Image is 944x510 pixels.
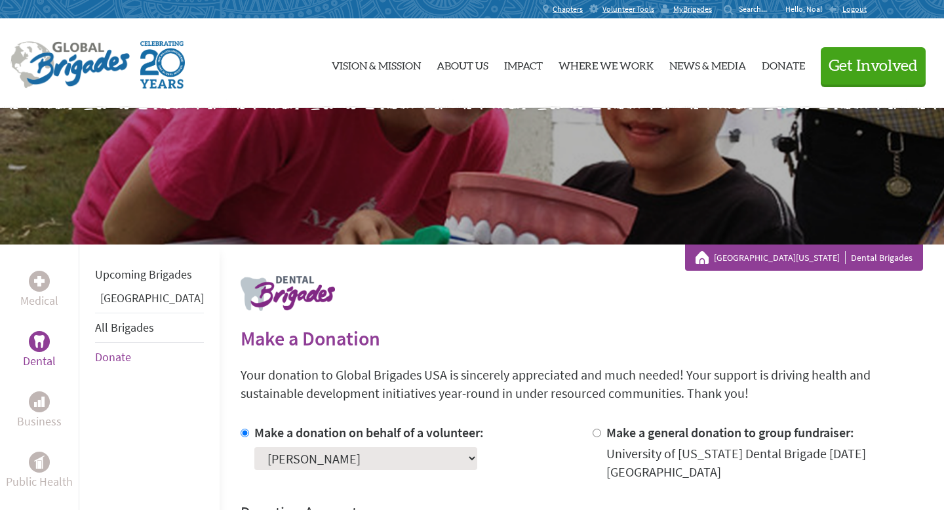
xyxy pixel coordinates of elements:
img: logo-dental.png [241,276,335,311]
label: Make a donation on behalf of a volunteer: [254,424,484,441]
a: Donate [762,29,805,98]
p: Hello, Noa! [785,4,829,14]
a: About Us [437,29,488,98]
a: Upcoming Brigades [95,267,192,282]
a: [GEOGRAPHIC_DATA] [100,290,204,305]
input: Search... [739,4,776,14]
img: Dental [34,335,45,347]
p: Medical [20,292,58,310]
button: Get Involved [821,47,926,85]
span: Chapters [553,4,583,14]
div: Medical [29,271,50,292]
img: Business [34,397,45,407]
a: Logout [829,4,867,14]
div: University of [US_STATE] Dental Brigade [DATE] [GEOGRAPHIC_DATA] [606,444,924,481]
a: Donate [95,349,131,364]
img: Global Brigades Logo [10,41,130,88]
a: News & Media [669,29,746,98]
p: Business [17,412,62,431]
p: Dental [23,352,56,370]
a: BusinessBusiness [17,391,62,431]
span: Get Involved [829,58,918,74]
img: Medical [34,276,45,286]
div: Business [29,391,50,412]
li: Donate [95,343,204,372]
li: All Brigades [95,313,204,343]
span: MyBrigades [673,4,712,14]
li: Upcoming Brigades [95,260,204,289]
a: Where We Work [559,29,654,98]
a: All Brigades [95,320,154,335]
div: Public Health [29,452,50,473]
img: Public Health [34,456,45,469]
a: DentalDental [23,331,56,370]
img: Global Brigades Celebrating 20 Years [140,41,185,88]
a: Public HealthPublic Health [6,452,73,491]
span: Volunteer Tools [602,4,654,14]
a: [GEOGRAPHIC_DATA][US_STATE] [714,251,846,264]
label: Make a general donation to group fundraiser: [606,424,854,441]
div: Dental [29,331,50,352]
h2: Make a Donation [241,326,923,350]
a: Impact [504,29,543,98]
p: Public Health [6,473,73,491]
a: Vision & Mission [332,29,421,98]
li: Guatemala [95,289,204,313]
a: MedicalMedical [20,271,58,310]
span: Logout [842,4,867,14]
p: Your donation to Global Brigades USA is sincerely appreciated and much needed! Your support is dr... [241,366,923,402]
div: Dental Brigades [696,251,913,264]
